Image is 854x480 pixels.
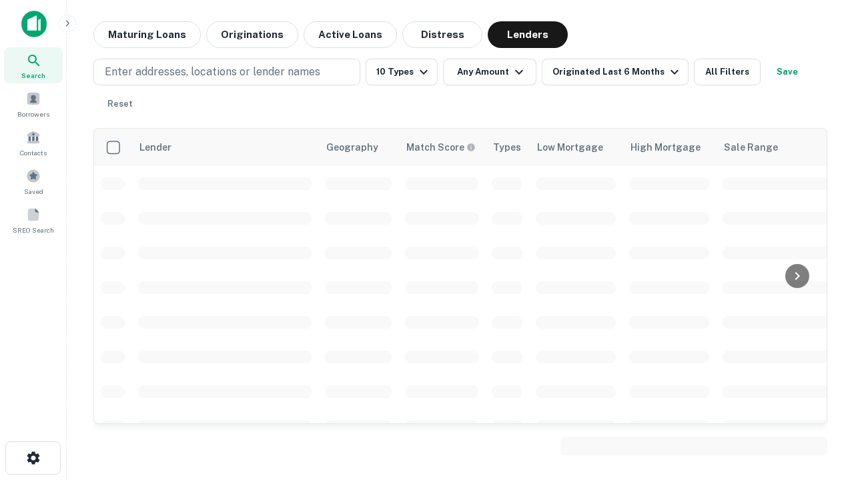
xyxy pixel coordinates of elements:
iframe: Chat Widget [787,331,854,395]
button: Distress [402,21,482,48]
button: Save your search to get updates of matches that match your search criteria. [766,59,809,85]
span: Saved [24,186,43,197]
a: Search [4,47,63,83]
a: Borrowers [4,86,63,122]
th: Capitalize uses an advanced AI algorithm to match your search with the best lender. The match sco... [398,129,485,166]
span: SREO Search [13,225,54,235]
div: Types [493,139,521,155]
th: Geography [318,129,398,166]
button: Reset [99,91,141,117]
h6: Match Score [406,140,473,155]
div: Sale Range [724,139,778,155]
span: Borrowers [17,109,49,119]
button: Any Amount [443,59,536,85]
div: Originated Last 6 Months [552,64,683,80]
div: Low Mortgage [537,139,603,155]
a: Contacts [4,125,63,161]
a: SREO Search [4,202,63,238]
div: High Mortgage [630,139,701,155]
button: Active Loans [304,21,397,48]
th: Lender [131,129,318,166]
button: Enter addresses, locations or lender names [93,59,360,85]
p: Enter addresses, locations or lender names [105,64,320,80]
button: All Filters [694,59,761,85]
span: Contacts [20,147,47,158]
button: Originations [206,21,298,48]
div: Lender [139,139,171,155]
button: Maturing Loans [93,21,201,48]
button: Originated Last 6 Months [542,59,689,85]
th: Low Mortgage [529,129,622,166]
button: Lenders [488,21,568,48]
div: Capitalize uses an advanced AI algorithm to match your search with the best lender. The match sco... [406,140,476,155]
span: Search [21,70,45,81]
img: capitalize-icon.png [21,11,47,37]
th: High Mortgage [622,129,716,166]
div: Geography [326,139,378,155]
th: Types [485,129,529,166]
a: Saved [4,163,63,199]
button: 10 Types [366,59,438,85]
th: Sale Range [716,129,836,166]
